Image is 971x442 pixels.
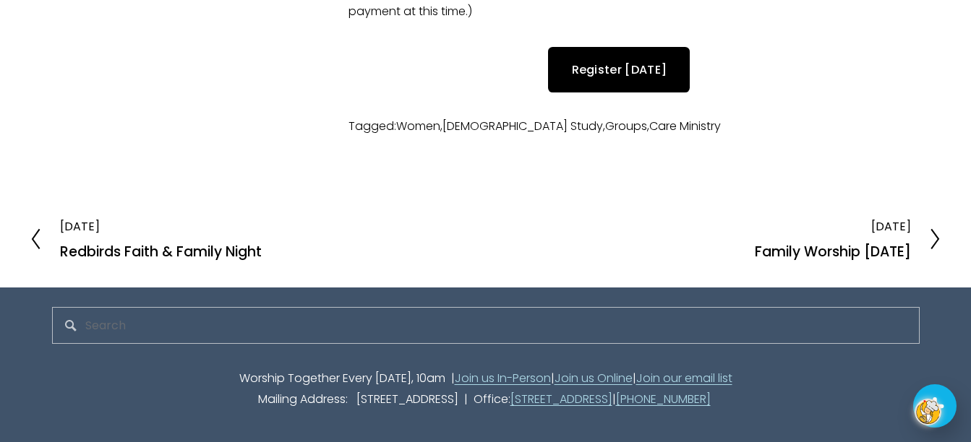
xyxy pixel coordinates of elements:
[455,368,551,389] a: Join us In-Person
[52,307,920,344] input: Search
[755,245,911,259] h2: Family Worship [DATE]
[636,368,732,389] a: Join our email list
[510,389,612,410] a: [STREET_ADDRESS]
[755,220,911,233] div: [DATE]
[60,220,262,233] div: [DATE]
[649,118,721,134] a: Care Ministry
[548,47,690,92] a: Register [DATE]
[555,368,633,389] a: Join us Online
[396,118,440,134] a: Women
[442,118,603,134] a: [DEMOGRAPHIC_DATA] Study
[348,117,891,136] li: Tagged: , , ,
[616,389,711,410] a: [PHONE_NUMBER]
[60,245,262,259] h2: Redbirds Faith & Family Night
[52,368,920,410] p: Worship Together Every [DATE], 10am | | | Mailing Address: [STREET_ADDRESS] | Office: |
[605,118,647,134] a: Groups
[29,220,262,259] a: [DATE] Redbirds Faith & Family Night
[755,220,942,259] a: [DATE] Family Worship [DATE]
